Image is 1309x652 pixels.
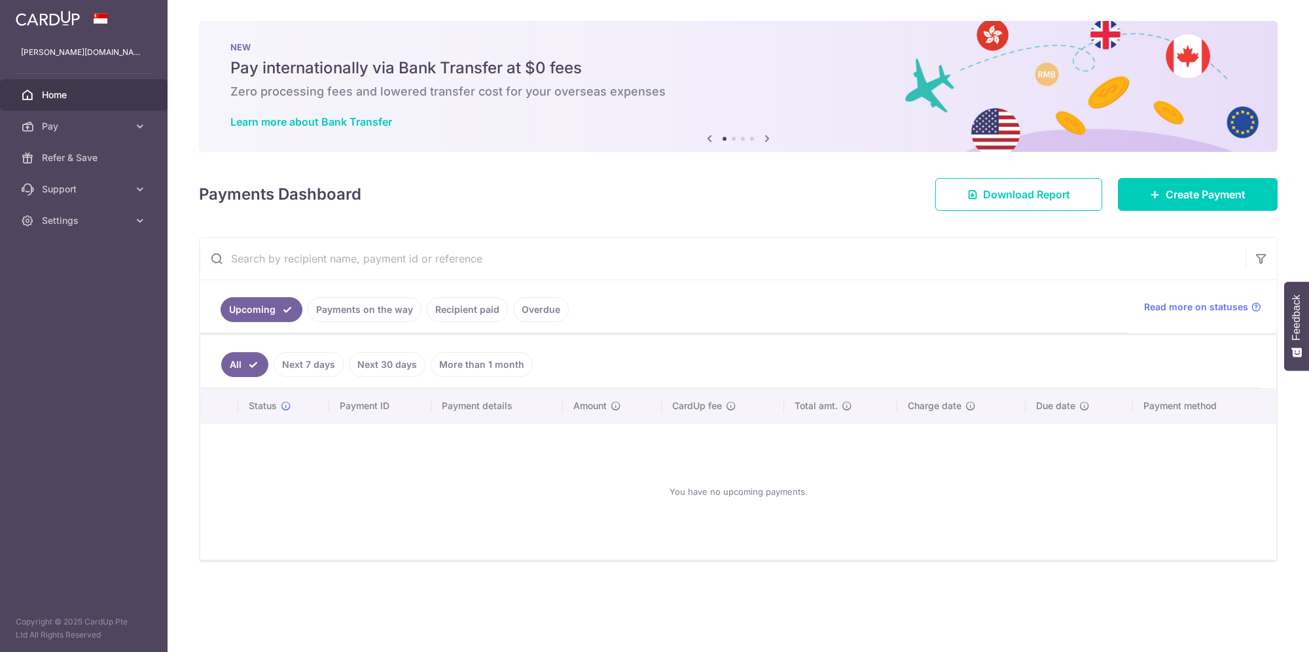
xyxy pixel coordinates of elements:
a: Next 7 days [274,352,344,377]
button: Feedback - Show survey [1284,281,1309,371]
th: Payment ID [329,389,431,423]
span: Status [249,399,277,412]
a: Payments on the way [308,297,421,322]
span: Create Payment [1166,187,1246,202]
p: NEW [230,42,1246,52]
span: Total amt. [795,399,838,412]
a: Upcoming [221,297,302,322]
span: Charge date [908,399,961,412]
input: Search by recipient name, payment id or reference [200,238,1246,280]
h6: Zero processing fees and lowered transfer cost for your overseas expenses [230,84,1246,100]
span: CardUp fee [672,399,722,412]
a: All [221,352,268,377]
a: Download Report [935,178,1102,211]
a: Read more on statuses [1144,300,1261,314]
span: Read more on statuses [1144,300,1248,314]
h5: Pay internationally via Bank Transfer at $0 fees [230,58,1246,79]
span: Download Report [983,187,1070,202]
span: Settings [42,214,128,227]
a: Create Payment [1118,178,1278,211]
p: [PERSON_NAME][DOMAIN_NAME][EMAIL_ADDRESS][PERSON_NAME][DOMAIN_NAME] [21,46,147,59]
a: Next 30 days [349,352,425,377]
div: You have no upcoming payments. [216,434,1261,549]
h4: Payments Dashboard [199,183,361,206]
img: CardUp [16,10,80,26]
span: Refer & Save [42,151,128,164]
th: Payment method [1133,389,1276,423]
a: Learn more about Bank Transfer [230,115,392,128]
span: Amount [573,399,607,412]
a: Recipient paid [427,297,508,322]
th: Payment details [431,389,564,423]
a: Overdue [513,297,569,322]
a: More than 1 month [431,352,533,377]
span: Support [42,183,128,196]
img: Bank transfer banner [199,21,1278,152]
span: Pay [42,120,128,133]
span: Feedback [1291,295,1302,340]
span: Due date [1036,399,1075,412]
span: Home [42,88,128,101]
